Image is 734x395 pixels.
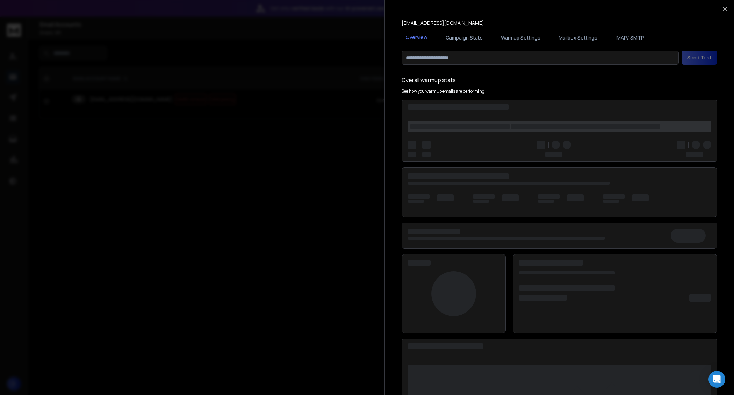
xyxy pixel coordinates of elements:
[708,371,725,388] div: Open Intercom Messenger
[402,76,456,84] h1: Overall warmup stats
[402,20,484,27] p: [EMAIL_ADDRESS][DOMAIN_NAME]
[554,30,602,45] button: Mailbox Settings
[402,88,484,94] p: See how you warmup emails are performing
[611,30,648,45] button: IMAP/ SMTP
[441,30,487,45] button: Campaign Stats
[402,30,432,46] button: Overview
[497,30,545,45] button: Warmup Settings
